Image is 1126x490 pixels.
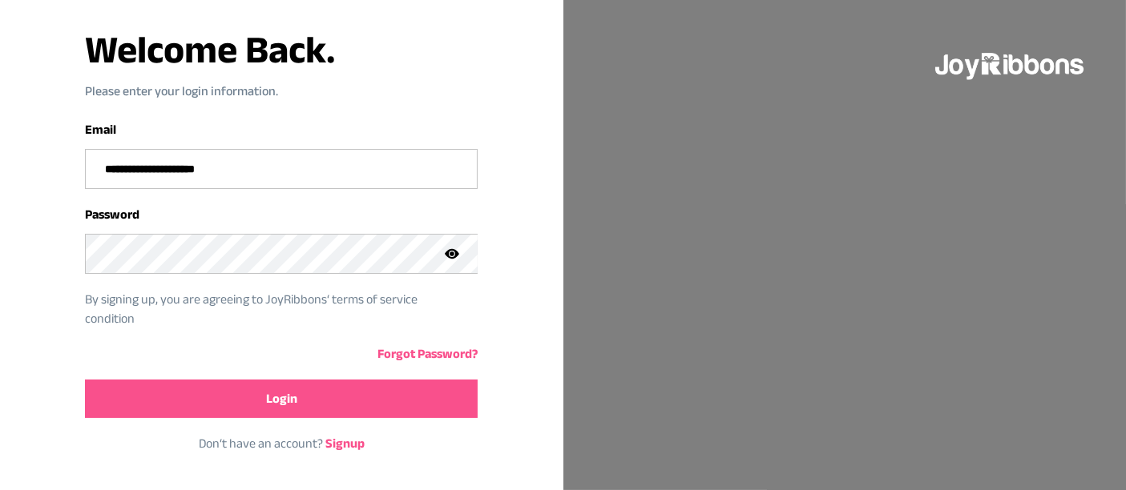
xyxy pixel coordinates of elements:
span: Login [266,389,297,408]
h3: Welcome Back. [85,30,478,69]
label: Password [85,207,139,221]
p: Please enter your login information. [85,82,478,101]
img: joyribbons [934,38,1088,90]
p: Don‘t have an account? [85,434,478,453]
p: By signing up, you are agreeing to JoyRibbons‘ terms of service condition [85,290,454,328]
a: Signup [325,436,365,450]
label: Email [85,122,116,136]
a: Forgot Password? [377,347,478,360]
button: Login [85,380,478,418]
